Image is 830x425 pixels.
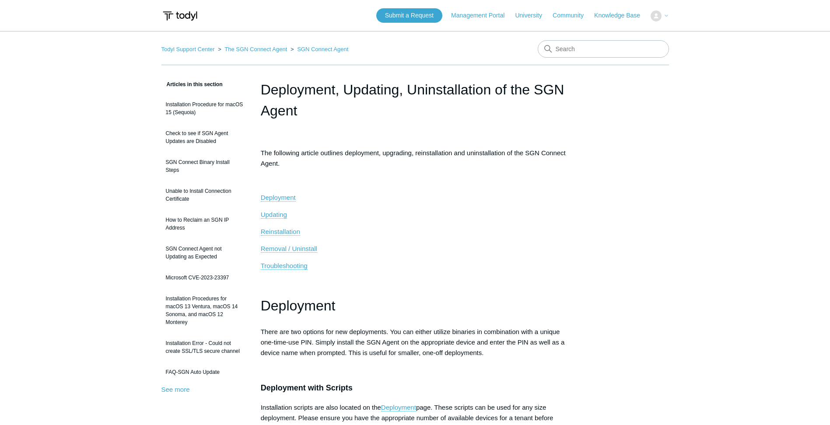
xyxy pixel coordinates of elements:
[161,290,248,331] a: Installation Procedures for macOS 13 Ventura, macOS 14 Sonoma, and macOS 12 Monterey
[261,194,296,202] a: Deployment
[161,269,248,286] a: Microsoft CVE-2023-23397
[381,404,416,411] a: Deployment
[161,8,199,24] img: Todyl Support Center Help Center home page
[161,81,223,87] span: Articles in this section
[261,228,300,235] span: Reinstallation
[261,383,353,392] span: Deployment with Scripts
[161,46,217,52] li: Todyl Support Center
[261,245,317,252] span: Removal / Uninstall
[261,228,300,236] a: Reinstallation
[289,46,348,52] li: SGN Connect Agent
[297,46,348,52] a: SGN Connect Agent
[538,40,669,58] input: Search
[161,386,190,393] a: See more
[216,46,289,52] li: The SGN Connect Agent
[161,46,215,52] a: Todyl Support Center
[451,11,513,20] a: Management Portal
[224,46,287,52] a: The SGN Connect Agent
[161,96,248,121] a: Installation Procedure for macOS 15 (Sequoia)
[161,240,248,265] a: SGN Connect Agent not Updating as Expected
[261,298,336,314] span: Deployment
[161,364,248,380] a: FAQ-SGN Auto Update
[161,335,248,359] a: Installation Error - Could not create SSL/TLS secure channel
[261,149,566,167] span: The following article outlines deployment, upgrading, reinstallation and uninstallation of the SG...
[261,245,317,253] a: Removal / Uninstall
[161,154,248,178] a: SGN Connect Binary Install Steps
[594,11,649,20] a: Knowledge Base
[161,212,248,236] a: How to Reclaim an SGN IP Address
[553,11,592,20] a: Community
[261,79,570,121] h1: Deployment, Updating, Uninstallation of the SGN Agent
[161,125,248,150] a: Check to see if SGN Agent Updates are Disabled
[261,211,287,219] a: Updating
[261,328,565,356] span: There are two options for new deployments. You can either utilize binaries in combination with a ...
[261,211,287,218] span: Updating
[161,183,248,207] a: Unable to Install Connection Certificate
[261,404,381,411] span: Installation scripts are also located on the
[515,11,550,20] a: University
[261,262,308,270] a: Troubleshooting
[261,194,296,201] span: Deployment
[376,8,442,23] a: Submit a Request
